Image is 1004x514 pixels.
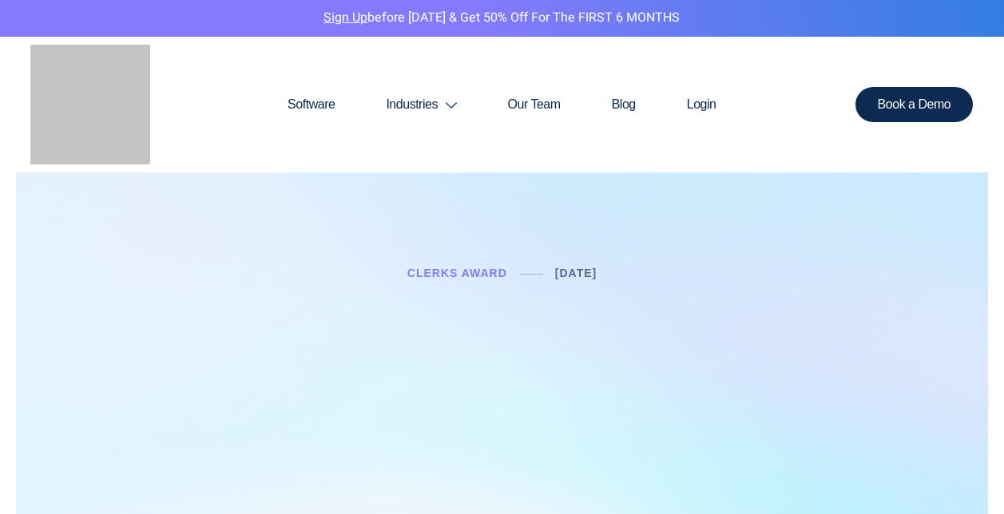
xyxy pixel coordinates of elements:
span: Book a Demo [878,98,951,111]
a: Clerks Award [407,267,507,279]
p: before [DATE] & Get 50% Off for the FIRST 6 MONTHS [12,8,992,29]
a: Blog [586,66,661,143]
a: Software [262,66,360,143]
a: Industries [360,66,482,143]
a: Login [661,66,742,143]
a: Our Team [482,66,586,143]
a: [DATE] [555,267,597,279]
a: Book a Demo [855,87,974,122]
a: Sign Up [323,8,367,27]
